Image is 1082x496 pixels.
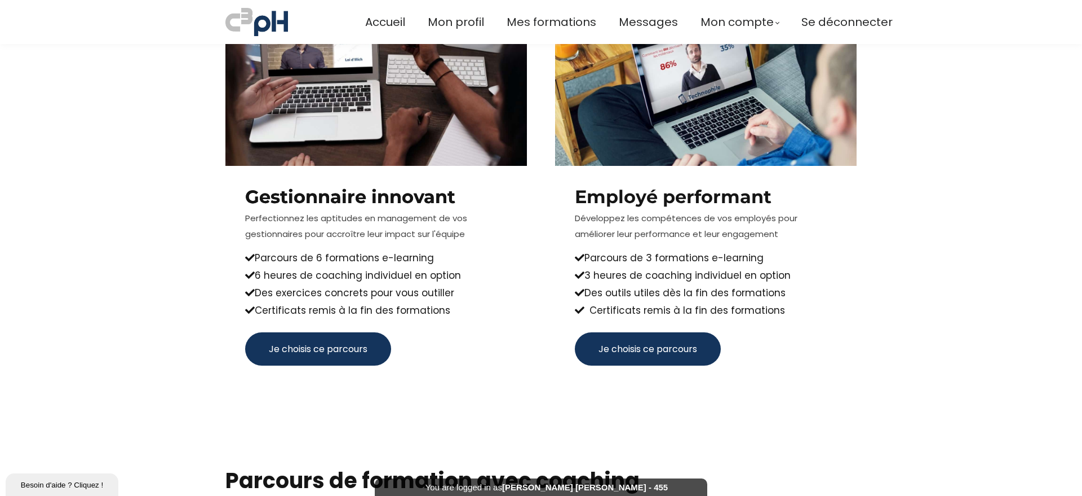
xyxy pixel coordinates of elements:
[801,13,893,32] a: Se déconnecter
[700,13,774,32] span: Mon compte
[575,267,837,283] div: 3 heures de coaching individuel en option
[245,332,391,366] button: Je choisis ce parcours
[598,342,697,356] span: Je choisis ce parcours
[507,13,596,32] a: Mes formations
[575,332,721,366] button: Je choisis ce parcours
[269,342,367,356] span: Je choisis ce parcours
[575,302,837,318] div: Certificats remis à la fin des formations
[6,471,121,496] iframe: chat widget
[245,267,507,283] div: 6 heures de coaching individuel en option
[245,212,467,240] span: Perfectionnez les aptitudes en management de vos gestionnaires pour accroître leur impact sur l'é...
[245,186,455,208] b: Gestionnaire innovant
[502,482,668,492] span: [PERSON_NAME] [PERSON_NAME] - 455
[619,13,678,32] a: Messages
[575,250,837,266] div: Parcours de 3 formations e-learning
[245,285,507,301] div: Des exercices concrets pour vous outiller
[225,6,288,38] img: a70bc7685e0efc0bd0b04b3506828469.jpeg
[245,250,507,266] div: Parcours de 6 formations e-learning
[425,482,668,492] span: You are logged in as
[428,13,484,32] a: Mon profil
[575,285,837,301] div: Des outils utiles dès la fin des formations
[225,467,857,494] h1: Parcours de formation avec coaching
[245,302,507,318] div: Certificats remis à la fin des formations
[575,212,797,240] span: Développez les compétences de vos employés pour améliorer leur performance et leur engagement
[365,13,405,32] a: Accueil
[575,186,771,208] strong: Employé performant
